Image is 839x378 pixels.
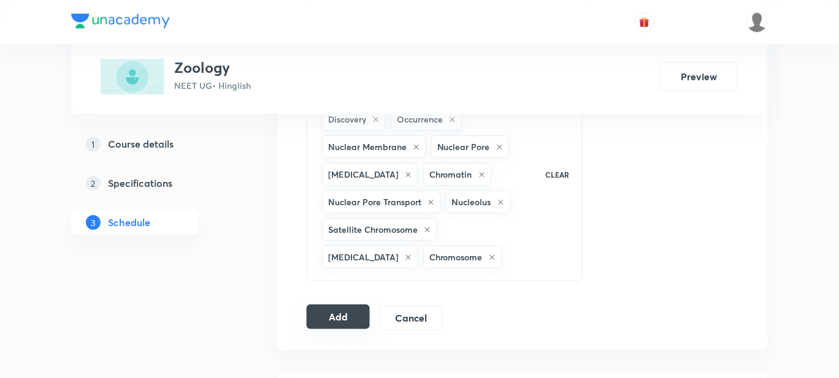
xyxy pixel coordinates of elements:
a: 1Course details [71,132,238,156]
button: avatar [635,12,654,32]
p: CLEAR [546,169,570,180]
h3: Zoology [174,59,251,77]
a: Company Logo [71,13,170,31]
h6: Discovery [328,113,366,126]
h6: [MEDICAL_DATA] [328,251,399,263]
button: Add [307,304,370,329]
h6: [MEDICAL_DATA] [328,168,399,181]
p: 1 [86,137,101,151]
a: 2Specifications [71,171,238,195]
h6: Nuclear Membrane [328,140,407,153]
h5: Course details [108,137,174,151]
h6: Nucleolus [452,195,491,208]
img: 76AAA355-9C0C-4711-852C-9A44D12F5269_plus.png [101,59,164,94]
h5: Specifications [108,176,172,191]
h6: Chromosome [429,251,483,263]
h6: Nuclear Pore Transport [328,195,421,208]
p: 2 [86,176,101,191]
img: Company Logo [71,13,170,28]
p: 3 [86,215,101,230]
img: avatar [639,17,650,28]
button: Cancel [380,306,443,330]
h5: Schedule [108,215,150,230]
h6: Nuclear Pore [437,140,490,153]
img: Aamir Yousuf [747,12,768,32]
h6: Satellite Chromosome [328,223,418,236]
button: Preview [660,62,738,91]
h6: Chromatin [429,168,472,181]
h6: Occurrence [397,113,443,126]
p: NEET UG • Hinglish [174,79,251,92]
